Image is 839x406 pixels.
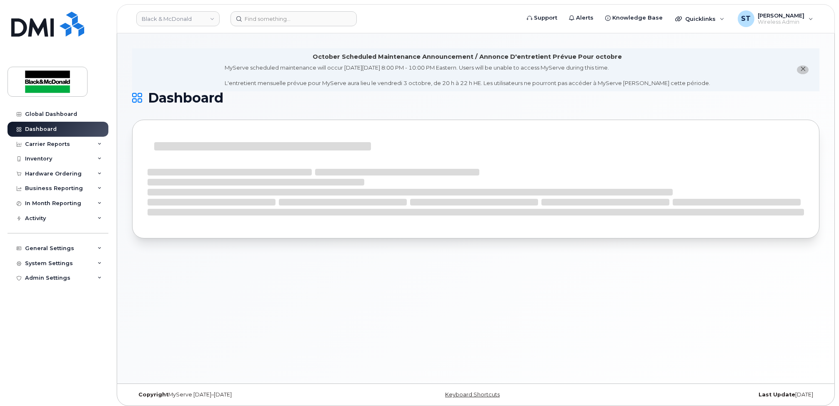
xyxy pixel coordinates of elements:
span: Dashboard [148,92,223,104]
div: MyServe scheduled maintenance will occur [DATE][DATE] 8:00 PM - 10:00 PM Eastern. Users will be u... [225,64,710,87]
div: [DATE] [590,391,819,398]
div: October Scheduled Maintenance Announcement / Annonce D'entretient Prévue Pour octobre [313,53,622,61]
a: Keyboard Shortcuts [445,391,500,398]
button: close notification [797,65,809,74]
strong: Last Update [759,391,795,398]
div: MyServe [DATE]–[DATE] [132,391,361,398]
strong: Copyright [138,391,168,398]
